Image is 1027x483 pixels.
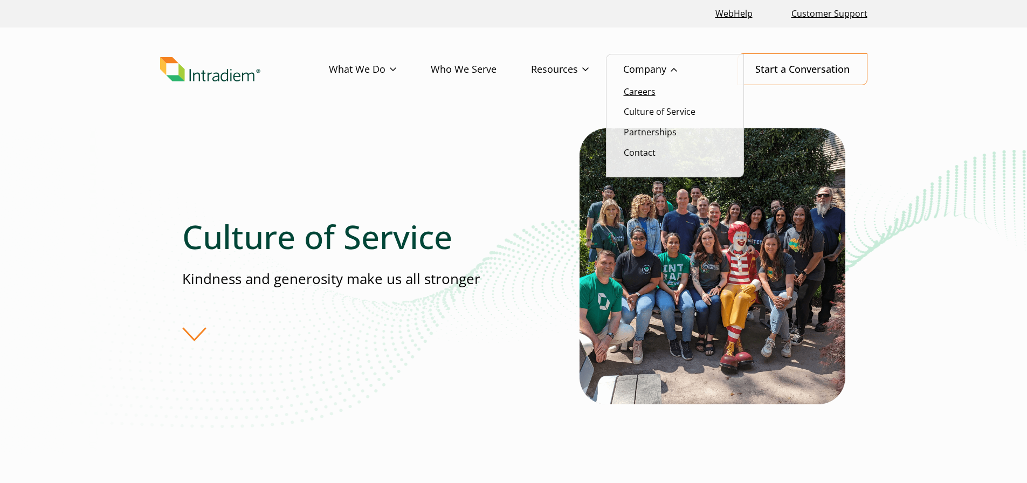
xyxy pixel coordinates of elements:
[182,217,513,256] h1: Culture of Service
[624,126,677,138] a: Partnerships
[160,57,329,82] a: Link to homepage of Intradiem
[711,2,757,25] a: Link opens in a new window
[737,53,867,85] a: Start a Conversation
[580,128,845,404] img: Intradiem Culture of Service team photo with ronald mcdonald
[624,86,656,98] a: Careers
[531,54,623,85] a: Resources
[329,54,431,85] a: What We Do
[787,2,872,25] a: Customer Support
[160,57,260,82] img: Intradiem
[623,54,712,85] a: Company
[431,54,531,85] a: Who We Serve
[624,106,695,118] a: Culture of Service
[624,147,656,158] a: Contact
[182,269,513,289] p: Kindness and generosity make us all stronger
